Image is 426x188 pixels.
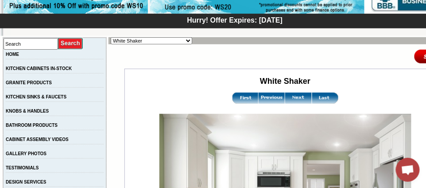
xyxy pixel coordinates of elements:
a: GRANITE PRODUCTS [6,80,52,85]
input: Submit [58,38,83,50]
a: GALLERY PHOTOS [6,151,46,156]
a: BATHROOM PRODUCTS [6,123,58,128]
a: HOME [6,52,19,57]
a: DESIGN SERVICES [6,180,46,184]
a: KNOBS & HANDLES [6,109,49,114]
a: CABINET ASSEMBLY VIDEOS [6,137,69,142]
a: TESTIMONIALS [6,165,39,170]
a: KITCHEN SINKS & FAUCETS [6,94,66,99]
a: KITCHEN CABINETS IN-STOCK [6,66,72,71]
a: Open chat [396,158,420,182]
